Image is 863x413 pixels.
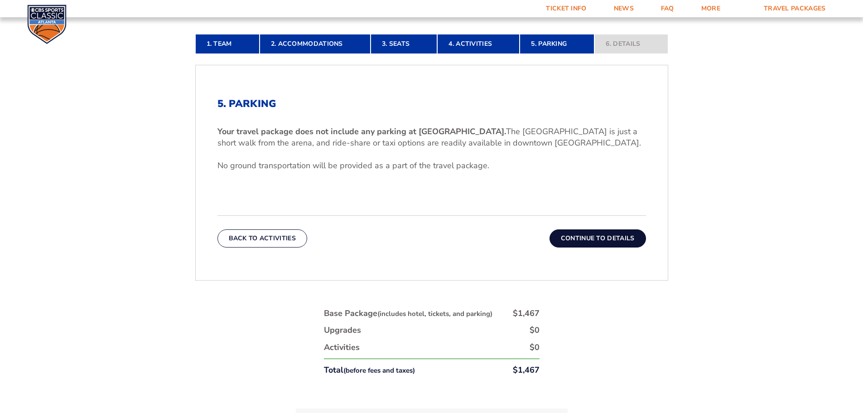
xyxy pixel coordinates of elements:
[324,308,492,319] div: Base Package
[217,160,646,171] p: No ground transportation will be provided as a part of the travel package.
[324,325,361,336] div: Upgrades
[513,308,540,319] div: $1,467
[550,229,646,248] button: Continue To Details
[217,126,646,149] p: The [GEOGRAPHIC_DATA] is just a short walk from the arena, and ride-share or taxi options are rea...
[513,364,540,376] div: $1,467
[27,5,67,44] img: CBS Sports Classic
[260,34,371,54] a: 2. Accommodations
[217,126,506,137] b: Your travel package does not include any parking at [GEOGRAPHIC_DATA].
[324,342,360,353] div: Activities
[377,309,492,318] small: (includes hotel, tickets, and parking)
[217,98,646,110] h2: 5. Parking
[437,34,520,54] a: 4. Activities
[324,364,415,376] div: Total
[343,366,415,375] small: (before fees and taxes)
[195,34,260,54] a: 1. Team
[530,325,540,336] div: $0
[217,229,307,248] button: Back To Activities
[530,342,540,353] div: $0
[371,34,437,54] a: 3. Seats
